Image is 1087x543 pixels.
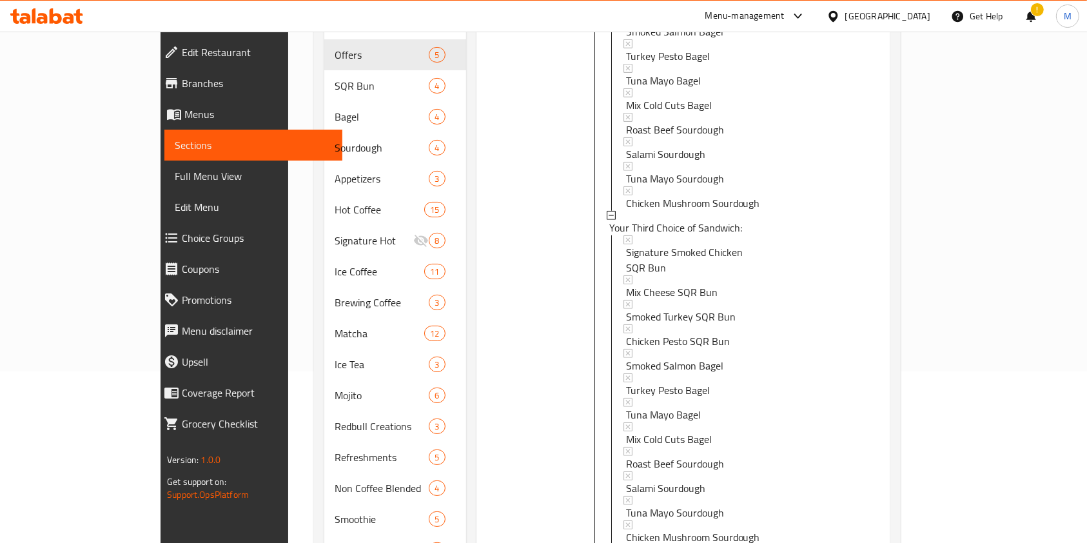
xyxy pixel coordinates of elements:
span: Refreshments [335,449,429,465]
span: Offers [335,47,429,63]
span: Your Third Choice of Sandwich: [609,220,742,235]
span: 5 [429,451,444,464]
span: 3 [429,297,444,309]
div: Ice Coffee11 [324,256,465,287]
span: Tuna Mayo Sourdough [626,505,724,520]
span: Branches [182,75,332,91]
div: items [429,388,445,403]
span: Chicken Pesto SQR Bun [626,333,730,349]
span: Mix Cold Cuts Bagel [626,97,712,113]
span: Promotions [182,292,332,308]
span: Signature Smoked Chicken SQR Bun [626,244,760,275]
a: Coverage Report [153,377,342,408]
a: Grocery Checklist [153,408,342,439]
div: Signature Hot8 [324,225,465,256]
div: items [429,295,445,310]
span: 5 [429,513,444,526]
span: 12 [425,328,444,340]
span: Turkey Pesto Bagel [626,48,710,64]
div: Mojito6 [324,380,465,411]
a: Edit Menu [164,192,342,222]
span: Salami Sourdough [626,146,705,162]
span: 3 [429,420,444,433]
div: items [429,357,445,372]
a: Menu disclaimer [153,315,342,346]
span: Grocery Checklist [182,416,332,431]
span: Choice Groups [182,230,332,246]
div: items [429,171,445,186]
span: 11 [425,266,444,278]
span: Upsell [182,354,332,370]
span: Sourdough [335,140,429,155]
a: Sections [164,130,342,161]
div: Matcha [335,326,424,341]
span: Edit Menu [175,199,332,215]
span: Brewing Coffee [335,295,429,310]
span: Smoothie [335,511,429,527]
div: items [429,511,445,527]
span: Full Menu View [175,168,332,184]
span: Salami Sourdough [626,480,705,496]
div: Appetizers3 [324,163,465,194]
span: Ice Tea [335,357,429,372]
a: Upsell [153,346,342,377]
span: 4 [429,80,444,92]
span: 3 [429,359,444,371]
div: items [429,419,445,434]
span: SQR Bun [335,78,429,94]
div: [GEOGRAPHIC_DATA] [845,9,930,23]
span: Mojito [335,388,429,403]
div: Non Coffee Blended [335,480,429,496]
span: Signature Hot [335,233,413,248]
span: Coverage Report [182,385,332,400]
span: Mix Cold Cuts Bagel [626,431,712,447]
span: Roast Beef Sourdough [626,456,724,471]
div: Menu-management [705,8,785,24]
span: Smoked Salmon Bagel [626,358,723,373]
span: M [1064,9,1072,23]
svg: Inactive section [413,233,429,248]
div: Smoothie5 [324,504,465,535]
div: items [424,264,445,279]
span: Redbull Creations [335,419,429,434]
span: Appetizers [335,171,429,186]
a: Support.OpsPlatform [167,486,249,503]
div: Sourdough4 [324,132,465,163]
span: 4 [429,482,444,495]
span: Smoked Salmon Bagel [626,24,723,39]
a: Menus [153,99,342,130]
div: items [429,109,445,124]
span: 1.0.0 [201,451,221,468]
span: Mix Cheese SQR Bun [626,284,718,300]
div: items [429,480,445,496]
a: Full Menu View [164,161,342,192]
span: Bagel [335,109,429,124]
div: Bagel4 [324,101,465,132]
span: Tuna Mayo Bagel [626,407,701,422]
span: Hot Coffee [335,202,424,217]
div: SQR Bun4 [324,70,465,101]
span: 15 [425,204,444,216]
span: 6 [429,390,444,402]
span: 4 [429,142,444,154]
a: Choice Groups [153,222,342,253]
div: items [429,78,445,94]
a: Edit Restaurant [153,37,342,68]
span: 8 [429,235,444,247]
div: Non Coffee Blended4 [324,473,465,504]
span: Menu disclaimer [182,323,332,339]
div: Redbull Creations3 [324,411,465,442]
span: Ice Coffee [335,264,424,279]
span: Chicken Mushroom Sourdough [626,195,760,211]
div: items [424,326,445,341]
